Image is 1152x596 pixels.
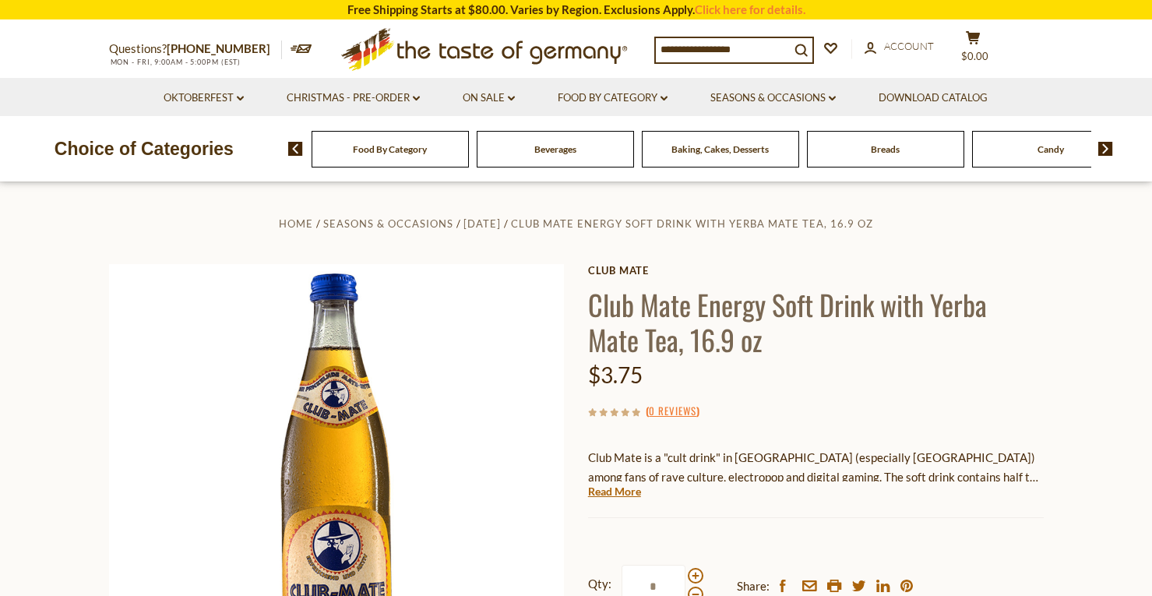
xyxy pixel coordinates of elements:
[588,484,641,499] a: Read More
[287,90,420,107] a: Christmas - PRE-ORDER
[879,90,988,107] a: Download Catalog
[279,217,313,230] a: Home
[167,41,270,55] a: [PHONE_NUMBER]
[534,143,576,155] a: Beverages
[1038,143,1064,155] a: Candy
[109,58,241,66] span: MON - FRI, 9:00AM - 5:00PM (EST)
[323,217,453,230] a: Seasons & Occasions
[588,448,1044,487] p: Club Mate is a "cult drink" in [GEOGRAPHIC_DATA] (especially [GEOGRAPHIC_DATA]) among fans of rav...
[109,39,282,59] p: Questions?
[588,361,643,388] span: $3.75
[288,142,303,156] img: previous arrow
[671,143,769,155] a: Baking, Cakes, Desserts
[737,577,770,596] span: Share:
[865,38,934,55] a: Account
[646,403,699,418] span: ( )
[649,403,696,420] a: 0 Reviews
[463,90,515,107] a: On Sale
[588,287,1044,357] h1: Club Mate Energy Soft Drink with Yerba Mate Tea, 16.9 oz
[884,40,934,52] span: Account
[1098,142,1113,156] img: next arrow
[695,2,805,16] a: Click here for details.
[463,217,501,230] a: [DATE]
[353,143,427,155] a: Food By Category
[710,90,836,107] a: Seasons & Occasions
[961,50,988,62] span: $0.00
[588,264,1044,277] a: Club Mate
[164,90,244,107] a: Oktoberfest
[558,90,668,107] a: Food By Category
[950,30,997,69] button: $0.00
[871,143,900,155] a: Breads
[511,217,873,230] a: Club Mate Energy Soft Drink with Yerba Mate Tea, 16.9 oz
[588,574,611,594] strong: Qty:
